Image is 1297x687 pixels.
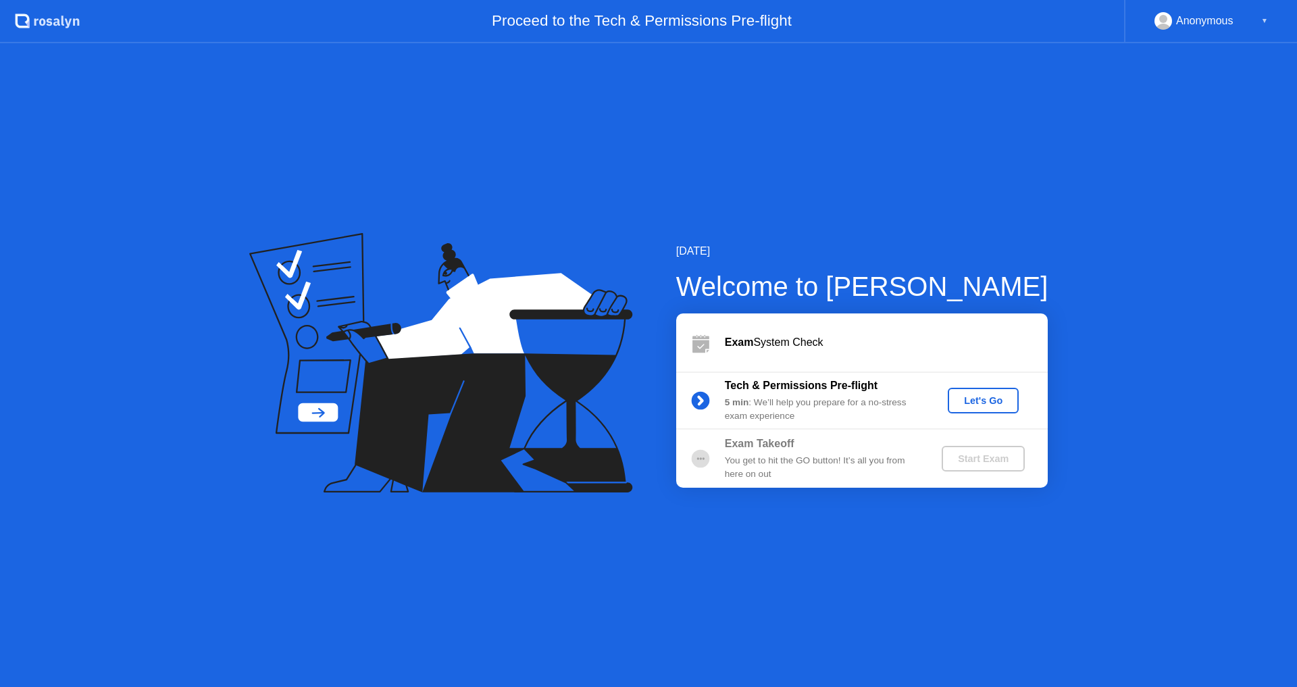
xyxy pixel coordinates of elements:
button: Let's Go [948,388,1019,413]
button: Start Exam [942,446,1025,472]
div: Anonymous [1176,12,1234,30]
div: : We’ll help you prepare for a no-stress exam experience [725,396,919,424]
b: 5 min [725,397,749,407]
b: Exam [725,336,754,348]
div: ▼ [1261,12,1268,30]
div: [DATE] [676,243,1048,259]
div: Let's Go [953,395,1013,406]
div: You get to hit the GO button! It’s all you from here on out [725,454,919,482]
div: Welcome to [PERSON_NAME] [676,266,1048,307]
div: Start Exam [947,453,1019,464]
b: Exam Takeoff [725,438,794,449]
div: System Check [725,334,1048,351]
b: Tech & Permissions Pre-flight [725,380,878,391]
